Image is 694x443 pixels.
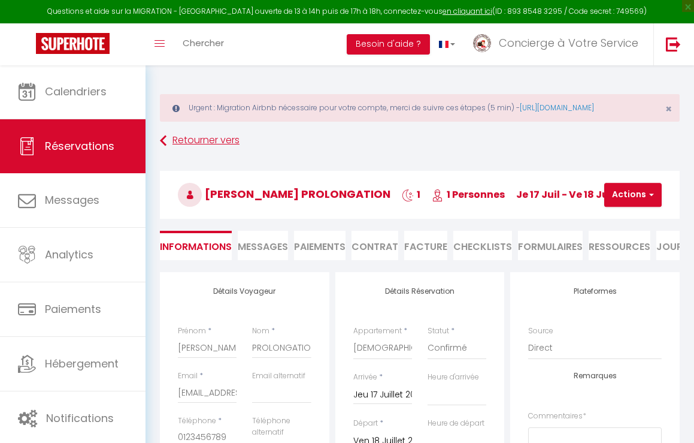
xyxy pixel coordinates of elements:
label: Téléphone [178,415,216,427]
span: Messages [238,240,288,254]
label: Email [178,370,198,382]
a: ... Concierge à Votre Service [464,23,653,65]
label: Arrivée [353,372,377,383]
label: Prénom [178,326,206,337]
span: Analytics [45,247,93,262]
button: Actions [604,183,662,207]
label: Départ [353,418,378,429]
img: logout [666,37,681,52]
img: ... [473,34,491,52]
button: Open LiveChat chat widget [10,5,46,41]
span: Chercher [183,37,224,49]
h4: Remarques [528,372,662,380]
label: Téléphone alternatif [252,415,311,438]
div: Urgent : Migration Airbnb nécessaire pour votre compte, merci de suivre ces étapes (5 min) - [160,94,680,122]
span: 1 [402,188,420,201]
li: FORMULAIRES [518,231,583,260]
span: × [665,101,672,116]
h4: Détails Réservation [353,287,487,296]
label: Source [528,326,553,337]
li: Facture [404,231,447,260]
li: Informations [160,231,232,260]
a: [URL][DOMAIN_NAME] [520,103,594,113]
span: Réservations [45,138,114,153]
a: en cliquant ici [443,6,492,16]
span: Notifications [46,411,114,426]
label: Nom [252,326,269,337]
span: Paiements [45,302,101,317]
li: CHECKLISTS [453,231,512,260]
li: Paiements [294,231,346,260]
button: Besoin d'aide ? [347,34,430,55]
span: Calendriers [45,84,107,99]
label: Commentaires [528,411,586,422]
label: Heure d'arrivée [428,372,479,383]
h4: Détails Voyageur [178,287,311,296]
span: Hébergement [45,356,119,371]
span: Concierge à Votre Service [499,35,638,50]
li: Ressources [589,231,650,260]
label: Email alternatif [252,370,305,382]
a: Retourner vers [160,130,680,152]
label: Heure de départ [428,418,484,429]
li: Contrat [351,231,398,260]
label: Statut [428,326,449,337]
h4: Plateformes [528,287,662,296]
span: je 17 Juil - ve 18 Juil [516,188,614,201]
span: [PERSON_NAME] PROLONGATION [178,186,390,201]
label: Appartement [353,326,402,337]
span: 1 Personnes [432,188,505,201]
button: Close [665,104,672,114]
img: Super Booking [36,33,110,54]
a: Chercher [174,23,233,65]
span: Messages [45,192,99,207]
